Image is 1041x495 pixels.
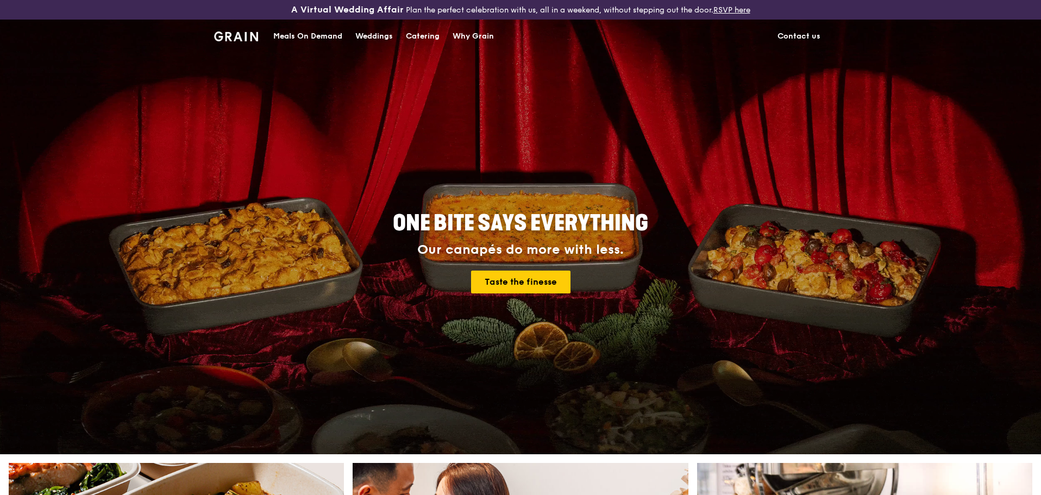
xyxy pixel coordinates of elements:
div: Plan the perfect celebration with us, all in a weekend, without stepping out the door. [208,4,833,15]
img: Grain [214,32,258,41]
a: Weddings [349,20,399,53]
div: Catering [406,20,440,53]
div: Weddings [355,20,393,53]
a: RSVP here [713,5,750,15]
a: GrainGrain [214,19,258,52]
a: Taste the finesse [471,271,570,293]
div: Meals On Demand [273,20,342,53]
h3: A Virtual Wedding Affair [291,4,404,15]
span: ONE BITE SAYS EVERYTHING [393,210,648,236]
a: Contact us [771,20,827,53]
div: Our canapés do more with less. [325,242,716,258]
a: Catering [399,20,446,53]
div: Why Grain [453,20,494,53]
a: Why Grain [446,20,500,53]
